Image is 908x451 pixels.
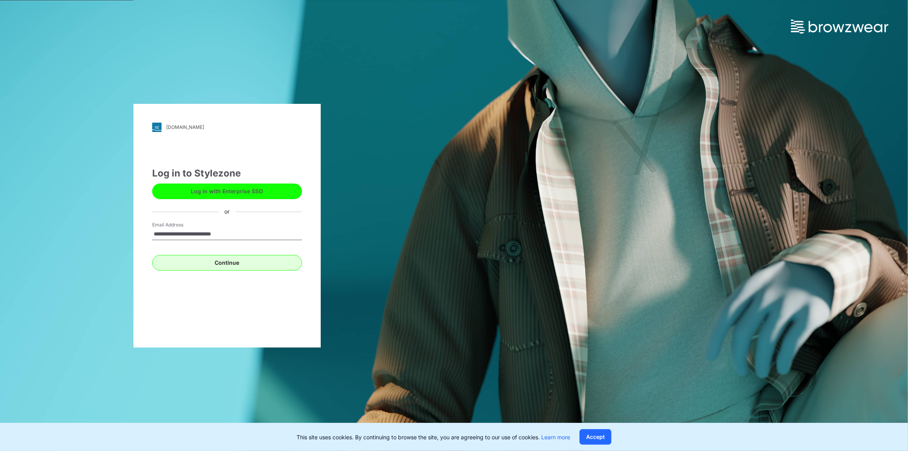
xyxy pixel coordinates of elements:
[152,255,302,271] button: Continue
[297,433,570,441] p: This site uses cookies. By continuing to browse the site, you are agreeing to our use of cookies.
[152,123,162,132] img: svg+xml;base64,PHN2ZyB3aWR0aD0iMjgiIGhlaWdodD0iMjgiIHZpZXdCb3g9IjAgMCAyOCAyOCIgZmlsbD0ibm9uZSIgeG...
[166,124,204,130] div: [DOMAIN_NAME]
[791,20,888,34] img: browzwear-logo.73288ffb.svg
[152,184,302,199] button: Log in with Enterprise SSO
[218,208,236,216] div: or
[152,166,302,180] div: Log in to Stylezone
[541,434,570,440] a: Learn more
[579,429,611,445] button: Accept
[152,221,207,228] label: Email Address
[152,123,302,132] a: [DOMAIN_NAME]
